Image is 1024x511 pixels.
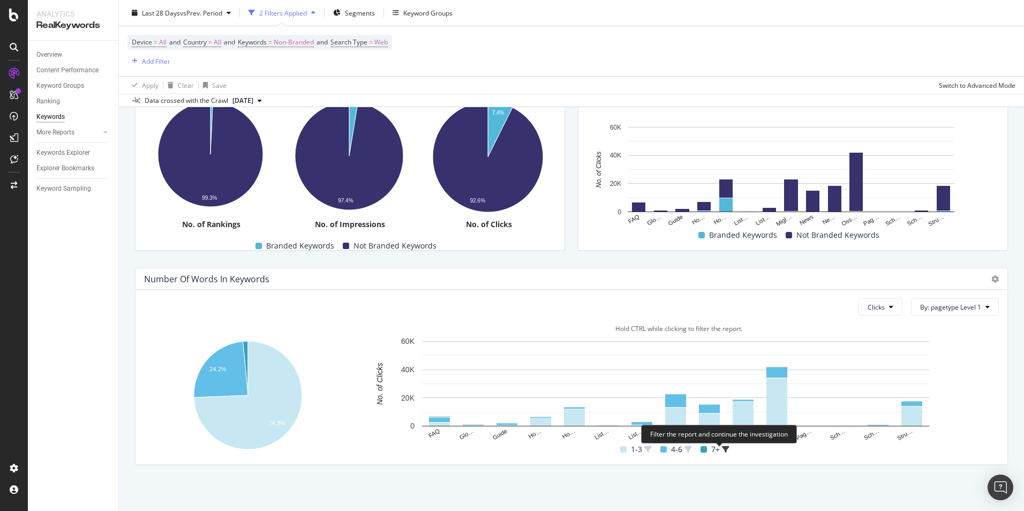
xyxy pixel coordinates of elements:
[244,4,320,21] button: 2 Filters Applied
[183,37,207,47] span: Country
[283,219,417,230] div: No. of Impressions
[329,4,379,21] button: Segments
[36,127,100,138] a: More Reports
[36,65,99,76] div: Content Performance
[144,336,352,456] div: A chart.
[595,152,603,187] text: No. of Clicks
[142,8,180,17] span: Last 28 Days
[36,183,111,194] a: Keyword Sampling
[144,274,269,284] div: Number Of Words In Keywords
[388,4,457,21] button: Keyword Groups
[375,363,384,405] text: No. of Clicks
[799,213,815,226] text: News
[224,37,235,47] span: and
[641,425,797,444] div: Filter the report and continue the investigation
[36,80,84,92] div: Keyword Groups
[199,77,227,94] button: Save
[911,298,999,315] button: By: pagetype Level 1
[330,37,367,47] span: Search Type
[410,422,415,431] text: 0
[421,219,556,230] div: No. of Clicks
[36,163,94,174] div: Explorer Bookmarks
[212,80,227,89] div: Save
[470,198,485,204] text: 92.6%
[228,94,266,107] button: [DATE]
[492,428,508,441] text: Guide
[868,303,885,312] span: Clicks
[209,366,226,372] text: 24.2%
[180,8,222,17] span: vs Prev. Period
[587,122,995,228] svg: A chart.
[359,324,999,333] div: Hold CTRL while clicking to filter the report.
[709,229,777,242] span: Branded Keywords
[920,303,981,312] span: By: pagetype Level 1
[36,49,62,61] div: Overview
[142,80,159,89] div: Apply
[939,80,1015,89] div: Switch to Advanced Mode
[36,127,74,138] div: More Reports
[163,77,194,94] button: Clear
[36,111,65,123] div: Keywords
[492,110,505,116] text: 7.4%
[208,37,212,47] span: =
[345,8,375,17] span: Segments
[36,183,91,194] div: Keyword Sampling
[671,443,682,456] span: 4-6
[159,35,167,50] span: All
[359,336,993,442] svg: A chart.
[36,96,60,107] div: Ranking
[421,96,554,219] svg: A chart.
[214,35,221,50] span: All
[142,56,170,65] div: Add Filter
[268,37,272,47] span: =
[667,214,683,227] text: Guide
[127,77,159,94] button: Apply
[145,96,228,106] div: Data crossed with the Crawl
[36,19,110,32] div: RealKeywords
[401,337,415,346] text: 60K
[317,37,328,47] span: and
[427,427,441,439] text: FAQ
[154,37,157,47] span: =
[268,420,285,426] text: 74.3%
[631,443,642,456] span: 1-3
[627,213,641,225] text: FAQ
[259,8,307,17] div: 2 Filters Applied
[283,96,416,217] svg: A chart.
[610,124,621,131] text: 60K
[712,214,727,226] text: Ho…
[36,65,111,76] a: Content Performance
[169,37,180,47] span: and
[144,96,277,213] svg: A chart.
[127,4,235,21] button: Last 28 DaysvsPrev. Period
[338,198,353,204] text: 97.4%
[374,35,388,50] span: Web
[127,55,170,67] button: Add Filter
[935,77,1015,94] button: Switch to Advanced Mode
[401,365,415,374] text: 40K
[132,37,152,47] span: Device
[403,8,453,17] div: Keyword Groups
[36,80,111,92] a: Keyword Groups
[561,428,576,440] text: Ho…
[821,214,836,226] text: Ne…
[610,180,621,187] text: 20K
[36,111,111,123] a: Keywords
[36,147,90,159] div: Keywords Explorer
[711,443,720,456] span: 7+
[274,35,314,50] span: Non-Branded
[36,9,110,19] div: Analytics
[202,195,217,201] text: 99.3%
[691,214,706,226] text: Ho…
[238,37,267,47] span: Keywords
[369,37,373,47] span: =
[178,80,194,89] div: Clear
[144,219,278,230] div: No. of Rankings
[859,298,902,315] button: Clicks
[527,428,542,440] text: Ho…
[796,229,879,242] span: Not Branded Keywords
